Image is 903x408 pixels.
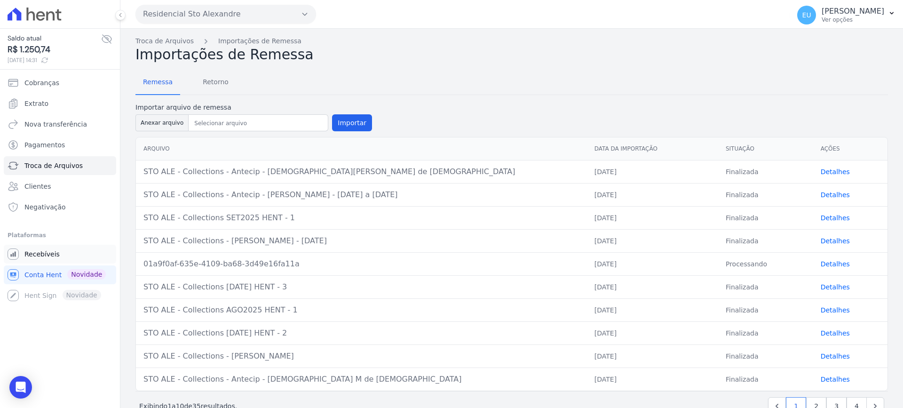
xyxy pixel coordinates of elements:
[24,120,87,129] span: Nova transferência
[143,212,579,224] div: STO ALE - Collections SET2025 HENT - 1
[9,376,32,399] div: Open Intercom Messenger
[135,103,372,112] label: Importar arquivo de remessa
[718,298,813,321] td: Finalizada
[135,5,316,24] button: Residencial Sto Alexandre
[718,275,813,298] td: Finalizada
[821,168,850,176] a: Detalhes
[4,198,116,216] a: Negativação
[135,36,194,46] a: Troca de Arquivos
[136,137,587,160] th: Arquivo
[802,12,811,18] span: EU
[143,304,579,316] div: STO ALE - Collections AGO2025 HENT - 1
[718,160,813,183] td: Finalizada
[24,161,83,170] span: Troca de Arquivos
[143,258,579,270] div: 01a9f0af-635e-4109-ba68-3d49e16fa11a
[195,71,236,95] a: Retorno
[587,275,718,298] td: [DATE]
[718,137,813,160] th: Situação
[24,182,51,191] span: Clientes
[4,115,116,134] a: Nova transferência
[587,252,718,275] td: [DATE]
[821,191,850,199] a: Detalhes
[8,73,112,305] nav: Sidebar
[143,351,579,362] div: STO ALE - Collections - [PERSON_NAME]
[821,237,850,245] a: Detalhes
[4,265,116,284] a: Conta Hent Novidade
[790,2,903,28] button: EU [PERSON_NAME] Ver opções
[587,206,718,229] td: [DATE]
[190,118,326,129] input: Selecionar arquivo
[587,160,718,183] td: [DATE]
[587,368,718,391] td: [DATE]
[143,374,579,385] div: STO ALE - Collections - Antecip - [DEMOGRAPHIC_DATA] M de [DEMOGRAPHIC_DATA]
[24,140,65,150] span: Pagamentos
[718,368,813,391] td: Finalizada
[821,376,850,383] a: Detalhes
[718,321,813,344] td: Finalizada
[135,71,180,95] a: Remessa
[8,56,101,64] span: [DATE] 14:31
[813,137,887,160] th: Ações
[24,202,66,212] span: Negativação
[137,72,178,91] span: Remessa
[143,328,579,339] div: STO ALE - Collections [DATE] HENT - 2
[67,269,106,280] span: Novidade
[135,36,888,46] nav: Breadcrumb
[143,235,579,247] div: STO ALE - Collections - [PERSON_NAME] - [DATE]
[197,72,234,91] span: Retorno
[587,298,718,321] td: [DATE]
[8,230,112,241] div: Plataformas
[4,94,116,113] a: Extrato
[718,252,813,275] td: Processando
[821,214,850,222] a: Detalhes
[822,7,884,16] p: [PERSON_NAME]
[821,329,850,337] a: Detalhes
[24,270,62,280] span: Conta Hent
[4,156,116,175] a: Troca de Arquivos
[587,183,718,206] td: [DATE]
[718,344,813,368] td: Finalizada
[24,78,59,88] span: Cobranças
[143,166,579,177] div: STO ALE - Collections - Antecip - [DEMOGRAPHIC_DATA][PERSON_NAME] de [DEMOGRAPHIC_DATA]
[143,281,579,293] div: STO ALE - Collections [DATE] HENT - 3
[822,16,884,24] p: Ver opções
[821,283,850,291] a: Detalhes
[587,344,718,368] td: [DATE]
[218,36,301,46] a: Importações de Remessa
[8,33,101,43] span: Saldo atual
[8,43,101,56] span: R$ 1.250,74
[135,114,189,131] button: Anexar arquivo
[135,46,888,63] h2: Importações de Remessa
[718,206,813,229] td: Finalizada
[587,229,718,252] td: [DATE]
[4,245,116,264] a: Recebíveis
[24,249,60,259] span: Recebíveis
[4,136,116,154] a: Pagamentos
[332,114,372,131] button: Importar
[718,229,813,252] td: Finalizada
[4,177,116,196] a: Clientes
[587,137,718,160] th: Data da Importação
[821,306,850,314] a: Detalhes
[143,189,579,200] div: STO ALE - Collections - Antecip - [PERSON_NAME] - [DATE] a [DATE]
[587,321,718,344] td: [DATE]
[24,99,48,108] span: Extrato
[4,73,116,92] a: Cobranças
[821,352,850,360] a: Detalhes
[821,260,850,268] a: Detalhes
[718,183,813,206] td: Finalizada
